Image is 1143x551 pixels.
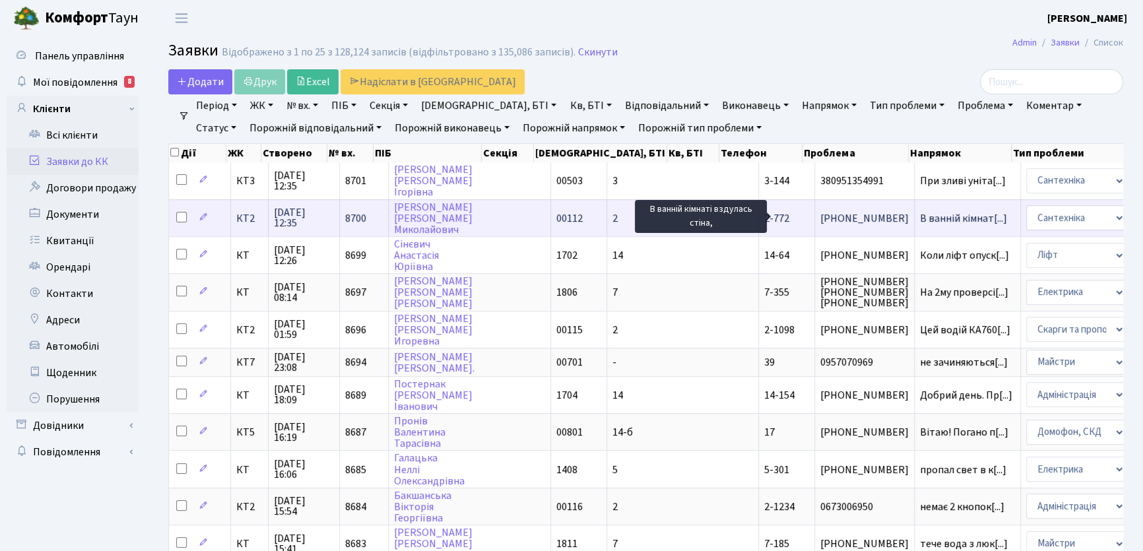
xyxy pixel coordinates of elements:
[612,248,623,263] span: 14
[920,500,1004,514] span: немає 2 кнопок[...]
[394,237,439,274] a: СінєвичАнастасіяЮріївна
[7,69,139,96] a: Мої повідомлення8
[865,94,950,117] a: Тип проблеми
[952,94,1018,117] a: Проблема
[612,536,618,551] span: 7
[236,390,263,401] span: КТ
[764,536,789,551] span: 7-185
[993,29,1143,57] nav: breadcrumb
[345,425,366,439] span: 8687
[612,355,616,370] span: -
[612,174,618,188] span: 3
[920,425,1008,439] span: Вітаю! Погано п[...]
[345,388,366,403] span: 8689
[556,355,583,370] span: 00701
[236,427,263,438] span: КТ5
[764,248,789,263] span: 14-64
[168,39,218,62] span: Заявки
[517,117,630,139] a: Порожній напрямок
[920,285,1008,300] span: На 2му проверсі[...]
[7,439,139,465] a: Повідомлення
[980,69,1123,94] input: Пошук...
[633,117,767,139] a: Порожній тип проблеми
[764,388,795,403] span: 14-154
[920,174,1006,188] span: При зливі уніта[...]
[168,69,232,94] a: Додати
[7,122,139,148] a: Всі клієнти
[274,170,334,191] span: [DATE] 12:35
[556,425,583,439] span: 00801
[764,355,775,370] span: 39
[764,500,795,514] span: 2-1234
[7,175,139,201] a: Договори продажу
[45,7,108,28] b: Комфорт
[556,323,583,337] span: 00115
[612,425,633,439] span: 14-б
[394,350,474,375] a: [PERSON_NAME][PERSON_NAME].
[33,75,117,90] span: Мої повідомлення
[1047,11,1127,26] a: [PERSON_NAME]
[7,96,139,122] a: Клієнти
[124,76,135,88] div: 8
[1012,36,1037,49] a: Admin
[191,117,242,139] a: Статус
[7,386,139,412] a: Порушення
[7,307,139,333] a: Адреси
[364,94,413,117] a: Секція
[764,425,775,439] span: 17
[920,536,1008,551] span: тече вода з люк[...]
[345,323,366,337] span: 8696
[1080,36,1123,50] li: Список
[556,536,577,551] span: 1811
[1051,36,1080,49] a: Заявки
[274,352,334,373] span: [DATE] 23:08
[612,500,618,514] span: 2
[820,325,909,335] span: [PHONE_NUMBER]
[920,248,1009,263] span: Коли ліфт опуск[...]
[578,46,618,59] a: Скинути
[222,46,575,59] div: Відображено з 1 по 25 з 128,124 записів (відфільтровано з 135,086 записів).
[281,94,323,117] a: № вх.
[564,94,616,117] a: Кв, БТІ
[797,94,862,117] a: Напрямок
[191,94,242,117] a: Період
[1012,144,1128,162] th: Тип проблеми
[7,201,139,228] a: Документи
[394,311,473,348] a: [PERSON_NAME][PERSON_NAME]Игоревна
[261,144,327,162] th: Створено
[389,117,515,139] a: Порожній виконавець
[274,459,334,480] span: [DATE] 16:06
[667,144,719,162] th: Кв, БТІ
[7,360,139,386] a: Щоденник
[556,285,577,300] span: 1806
[236,502,263,512] span: КТ2
[620,94,714,117] a: Відповідальний
[236,250,263,261] span: КТ
[7,148,139,175] a: Заявки до КК
[236,465,263,475] span: КТ
[236,213,263,224] span: КТ2
[7,254,139,280] a: Орендарі
[764,174,789,188] span: 3-144
[556,248,577,263] span: 1702
[482,144,534,162] th: Секція
[909,144,1012,162] th: Напрямок
[274,245,334,266] span: [DATE] 12:26
[556,463,577,477] span: 1408
[13,5,40,32] img: logo.png
[920,388,1012,403] span: Добрий день. Пр[...]
[374,144,482,162] th: ПІБ
[345,500,366,514] span: 8684
[394,274,473,311] a: [PERSON_NAME][PERSON_NAME][PERSON_NAME]
[345,355,366,370] span: 8694
[820,276,909,308] span: [PHONE_NUMBER] [PHONE_NUMBER] [PHONE_NUMBER]
[394,414,445,451] a: ПронівВалентинаТарасівна
[7,43,139,69] a: Панель управління
[274,282,334,303] span: [DATE] 08:14
[236,538,263,549] span: КТ
[612,211,618,226] span: 2
[287,69,339,94] a: Excel
[35,49,124,63] span: Панель управління
[820,427,909,438] span: [PHONE_NUMBER]
[534,144,667,162] th: [DEMOGRAPHIC_DATA], БТІ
